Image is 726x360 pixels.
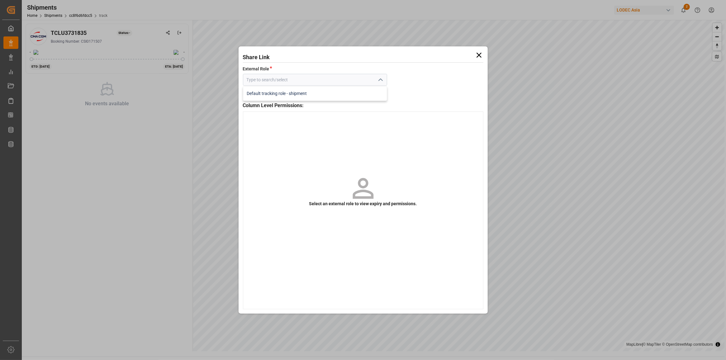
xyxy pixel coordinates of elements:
label: External Role [243,65,273,73]
button: close menu [375,75,385,85]
p: Select an external role to view expiry and permissions. [308,200,418,208]
span: Column Level Permissions: [243,102,304,109]
div: Default tracking role - shipment [243,87,387,101]
input: Type to search/select [243,74,387,86]
h1: Share Link [243,51,483,61]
